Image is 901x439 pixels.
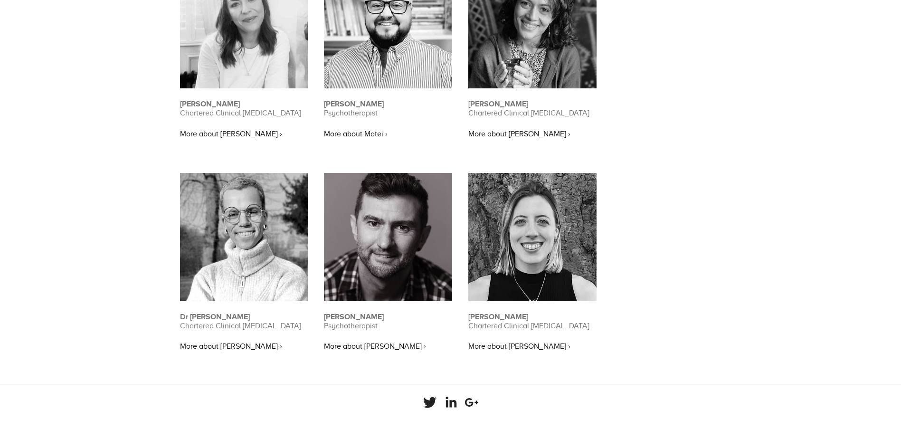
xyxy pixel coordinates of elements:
[180,130,282,138] a: More about [PERSON_NAME] ›
[468,100,597,118] p: Chartered Clinical [MEDICAL_DATA]
[468,100,528,108] strong: [PERSON_NAME]
[324,100,452,118] p: Psychotherapist
[468,313,528,321] strong: [PERSON_NAME]
[180,313,250,321] strong: Dr [PERSON_NAME]
[180,100,240,108] strong: [PERSON_NAME]
[180,100,308,118] p: Chartered Clinical [MEDICAL_DATA]
[324,130,388,138] a: More about Matei ›
[324,100,384,108] strong: [PERSON_NAME]
[180,342,282,351] a: More about [PERSON_NAME] ›
[324,313,452,331] p: Psychotherapist
[324,342,426,351] a: More about [PERSON_NAME] ›
[324,313,384,321] strong: [PERSON_NAME]
[180,313,308,331] p: Chartered Clinical [MEDICAL_DATA]
[468,342,570,351] a: More about [PERSON_NAME] ›
[468,130,570,138] a: More about [PERSON_NAME] ›
[468,313,597,331] p: Chartered Clinical [MEDICAL_DATA]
